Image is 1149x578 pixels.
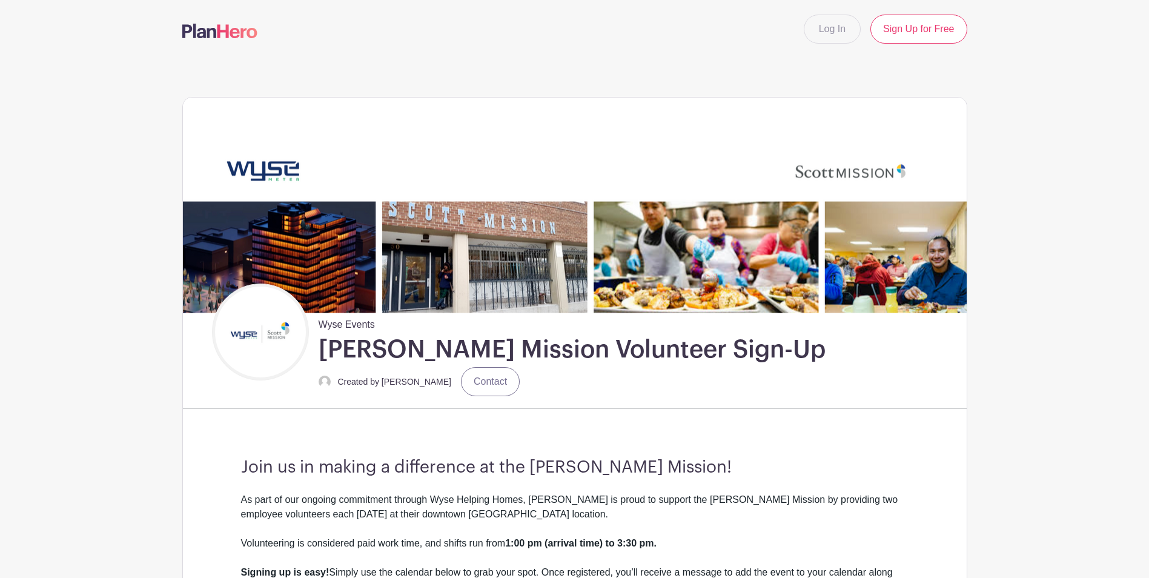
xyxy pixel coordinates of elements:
[241,493,909,536] div: As part of our ongoing commitment through Wyse Helping Homes, [PERSON_NAME] is proud to support t...
[804,15,861,44] a: Log In
[215,287,306,377] img: Untitled%20design%20(21).png
[870,15,967,44] a: Sign Up for Free
[319,376,331,388] img: default-ce2991bfa6775e67f084385cd625a349d9dcbb7a52a09fb2fda1e96e2d18dcdb.png
[319,313,375,332] span: Wyse Events
[241,538,657,577] strong: 1:00 pm (arrival time) to 3:30 pm. Signing up is easy!
[319,334,826,365] h1: [PERSON_NAME] Mission Volunteer Sign-Up
[338,377,452,387] small: Created by [PERSON_NAME]
[183,98,967,313] img: Untitled%20(2790%20x%20600%20px)%20(6).png
[241,457,909,478] h3: Join us in making a difference at the [PERSON_NAME] Mission!
[182,24,257,38] img: logo-507f7623f17ff9eddc593b1ce0a138ce2505c220e1c5a4e2b4648c50719b7d32.svg
[461,367,520,396] a: Contact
